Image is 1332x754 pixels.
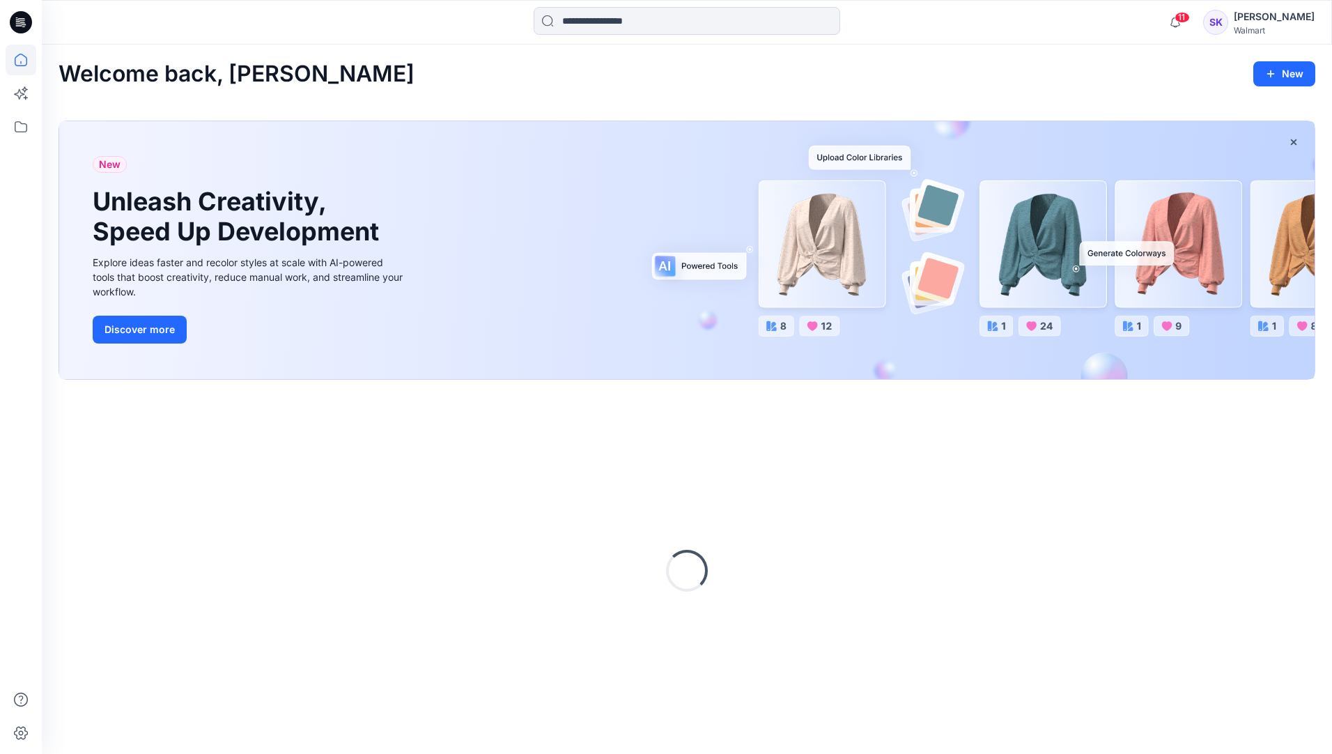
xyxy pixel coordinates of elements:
[1253,61,1315,86] button: New
[59,61,415,87] h2: Welcome back, [PERSON_NAME]
[93,255,406,299] div: Explore ideas faster and recolor styles at scale with AI-powered tools that boost creativity, red...
[93,316,406,344] a: Discover more
[99,156,121,173] span: New
[1234,25,1315,36] div: Walmart
[1234,8,1315,25] div: [PERSON_NAME]
[1203,10,1228,35] div: SK
[93,316,187,344] button: Discover more
[93,187,385,247] h1: Unleash Creativity, Speed Up Development
[1175,12,1190,23] span: 11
